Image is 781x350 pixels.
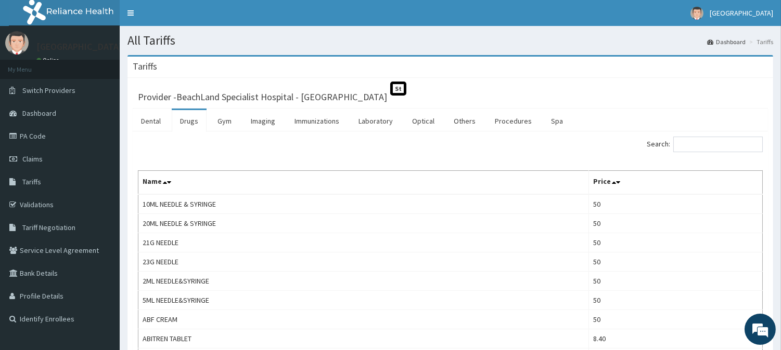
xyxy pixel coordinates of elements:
[588,214,762,233] td: 50
[707,37,746,46] a: Dashboard
[138,214,589,233] td: 20ML NEEDLE & SYRINGE
[171,5,196,30] div: Minimize live chat window
[242,110,284,132] a: Imaging
[690,7,703,20] img: User Image
[22,177,41,186] span: Tariffs
[673,137,763,152] input: Search:
[36,42,122,51] p: [GEOGRAPHIC_DATA]
[747,37,773,46] li: Tariffs
[588,329,762,348] td: 8.40
[138,329,589,348] td: ABITREN TABLET
[486,110,540,132] a: Procedures
[22,86,75,95] span: Switch Providers
[5,237,198,273] textarea: Type your message and hit 'Enter'
[588,272,762,291] td: 50
[209,110,240,132] a: Gym
[22,154,43,164] span: Claims
[390,82,406,96] span: St
[22,223,75,232] span: Tariff Negotiation
[445,110,484,132] a: Others
[138,291,589,310] td: 5ML NEEDLE&SYRINGE
[647,137,763,152] label: Search:
[138,252,589,272] td: 23G NEEDLE
[286,110,348,132] a: Immunizations
[138,194,589,214] td: 10ML NEEDLE & SYRINGE
[138,272,589,291] td: 2ML NEEDLE&SYRINGE
[5,31,29,55] img: User Image
[138,310,589,329] td: ABF CREAM
[588,233,762,252] td: 50
[36,57,61,64] a: Online
[350,110,401,132] a: Laboratory
[133,110,169,132] a: Dental
[138,233,589,252] td: 21G NEEDLE
[710,8,773,18] span: [GEOGRAPHIC_DATA]
[138,171,589,195] th: Name
[22,109,56,118] span: Dashboard
[19,52,42,78] img: d_794563401_company_1708531726252_794563401
[138,92,387,102] h3: Provider - BeachLand Specialist Hospital - [GEOGRAPHIC_DATA]
[543,110,571,132] a: Spa
[404,110,443,132] a: Optical
[588,310,762,329] td: 50
[54,58,175,72] div: Chat with us now
[127,34,773,47] h1: All Tariffs
[588,291,762,310] td: 50
[60,107,144,212] span: We're online!
[133,62,157,71] h3: Tariffs
[588,252,762,272] td: 50
[588,171,762,195] th: Price
[588,194,762,214] td: 50
[172,110,207,132] a: Drugs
